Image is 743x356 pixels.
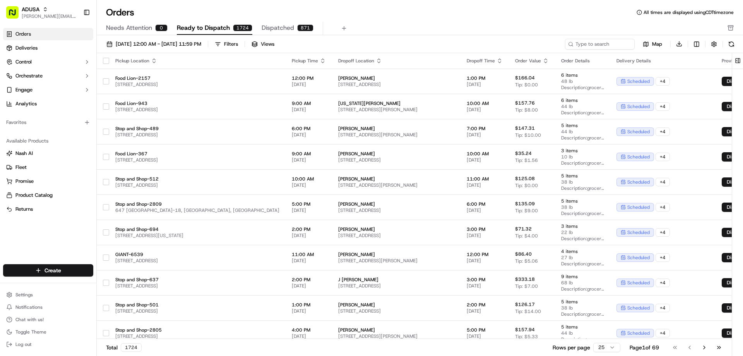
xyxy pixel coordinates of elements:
span: 27 lb [561,255,604,261]
button: ADUSA[PERSON_NAME][EMAIL_ADDRESS][PERSON_NAME][DOMAIN_NAME] [3,3,80,22]
div: Total [106,343,142,352]
input: Type to search [565,39,635,50]
span: Stop and Shop-501 [115,302,279,308]
span: Food Lion-367 [115,151,279,157]
span: [DATE] 12:00 AM - [DATE] 11:59 PM [116,41,201,48]
div: + 4 [656,77,670,86]
span: Tip: $5.33 [515,334,538,340]
button: Settings [3,289,93,300]
span: Tip: $14.00 [515,308,541,315]
span: $157.94 [515,327,535,333]
button: Notifications [3,302,93,313]
div: 1724 [121,343,142,352]
span: [PERSON_NAME] [338,251,454,258]
span: [STREET_ADDRESS][PERSON_NAME] [338,258,454,264]
span: [PERSON_NAME] [338,226,454,232]
span: [DATE] [292,107,326,113]
span: Stop and Shop-489 [115,126,279,132]
div: + 4 [656,178,670,186]
div: Filters [224,41,238,48]
span: Stop and Shop-2805 [115,327,279,333]
span: scheduled [627,330,650,336]
p: Rows per page [553,344,590,351]
span: $35.24 [515,150,532,157]
span: [DATE] [292,232,326,239]
span: Description: grocery bags [561,236,604,242]
span: Create [45,267,61,274]
span: All times are displayed using CDT timezone [644,9,734,15]
span: [STREET_ADDRESS] [115,333,279,339]
span: 11:00 AM [292,251,326,258]
span: [STREET_ADDRESS] [338,232,454,239]
button: [PERSON_NAME][EMAIL_ADDRESS][PERSON_NAME][DOMAIN_NAME] [22,13,77,19]
span: Tip: $0.00 [515,82,538,88]
span: 5 items [561,173,604,179]
a: Nash AI [6,150,90,157]
span: [DATE] [467,308,503,314]
span: 9:00 AM [292,100,326,107]
span: Tip: $1.56 [515,157,538,163]
span: Food Lion-943 [115,100,279,107]
span: Chat with us! [15,316,44,323]
span: [DATE] [467,207,503,213]
span: 5:00 PM [467,327,503,333]
div: Order Details [561,58,604,64]
span: [PERSON_NAME] [338,176,454,182]
div: Available Products [3,135,93,147]
span: Description: grocery bags [561,336,604,342]
span: 4 items [561,248,604,255]
span: scheduled [627,129,650,135]
span: [DATE] [467,81,503,88]
button: Filters [211,39,241,50]
span: Notifications [15,304,43,310]
span: [PERSON_NAME] [338,151,454,157]
span: Stop and Shop-2809 [115,201,279,207]
span: [STREET_ADDRESS][PERSON_NAME] [338,132,454,138]
div: Dropoff Location [338,58,454,64]
span: Tip: $9.00 [515,208,538,214]
button: Returns [3,203,93,215]
button: Promise [3,175,93,187]
span: [DATE] [467,157,503,163]
span: Returns [15,206,33,213]
span: Stop and Shop-694 [115,226,279,232]
span: Analytics [15,100,37,107]
span: [DATE] [467,333,503,339]
div: + 4 [656,329,670,337]
span: Promise [15,178,34,185]
div: Pickup Location [115,58,279,64]
span: $333.18 [515,276,535,282]
button: Engage [3,84,93,96]
span: [STREET_ADDRESS] [338,207,454,213]
span: Log out [15,341,31,347]
div: Order Value [515,58,549,64]
span: [US_STATE][PERSON_NAME] [338,100,454,107]
span: 5 items [561,299,604,305]
span: 44 lb [561,129,604,135]
div: + 4 [656,253,670,262]
span: 5:00 PM [292,201,326,207]
span: Tip: $7.00 [515,283,538,289]
span: 1:00 PM [292,302,326,308]
span: Description: grocery bags [561,110,604,116]
h1: Orders [106,6,134,19]
a: Promise [6,178,90,185]
span: $86.40 [515,251,532,257]
span: Views [261,41,274,48]
a: Returns [6,206,90,213]
span: [DATE] [467,182,503,188]
button: Product Catalog [3,189,93,201]
span: scheduled [627,280,650,286]
span: 10 lb [561,154,604,160]
span: $166.04 [515,75,535,81]
div: + 4 [656,153,670,161]
button: Nash AI [3,147,93,160]
div: + 4 [656,304,670,312]
span: 12:00 PM [292,75,326,81]
span: 5 items [561,198,604,204]
span: scheduled [627,305,650,311]
span: [PERSON_NAME] [338,302,454,308]
span: [DATE] [292,308,326,314]
a: Fleet [6,164,90,171]
span: Description: grocery bags [561,286,604,292]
